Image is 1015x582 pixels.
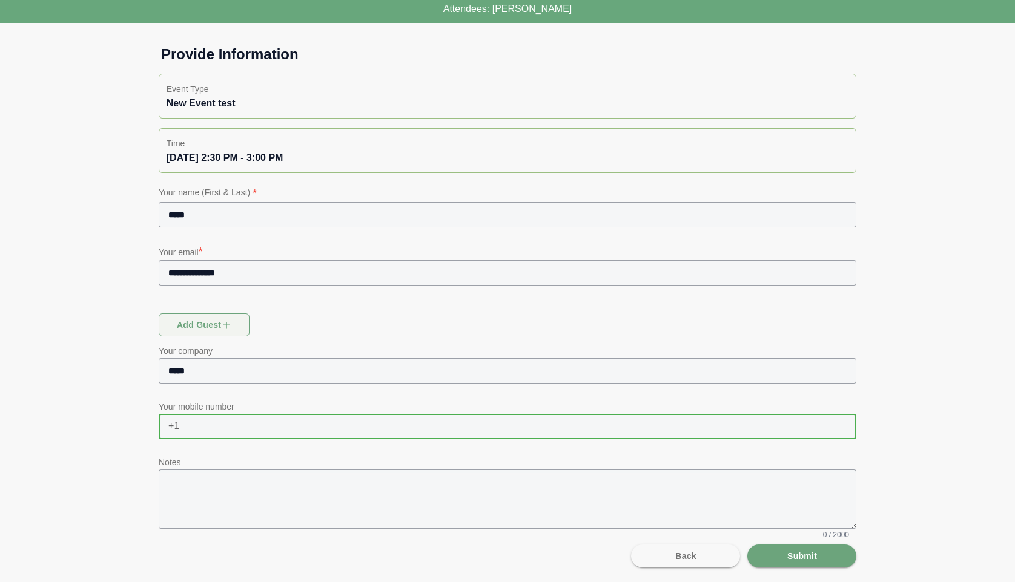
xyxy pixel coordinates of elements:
[747,544,856,567] button: Submit
[151,45,864,64] h1: Provide Information
[176,313,233,336] span: Add guest
[631,544,740,567] button: Back
[159,414,180,438] span: +1
[823,530,849,540] span: 0 / 2000
[159,185,856,202] p: Your name (First & Last)
[159,455,856,469] p: Notes
[675,544,696,567] span: Back
[159,243,856,260] p: Your email
[159,399,856,414] p: Your mobile number
[167,82,848,96] p: Event Type
[159,344,856,358] p: Your company
[167,136,848,151] p: Time
[167,96,848,111] div: New Event test
[443,2,572,16] p: Attendees: [PERSON_NAME]
[787,544,817,567] span: Submit
[167,151,848,165] div: [DATE] 2:30 PM - 3:00 PM
[159,313,250,336] button: Add guest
